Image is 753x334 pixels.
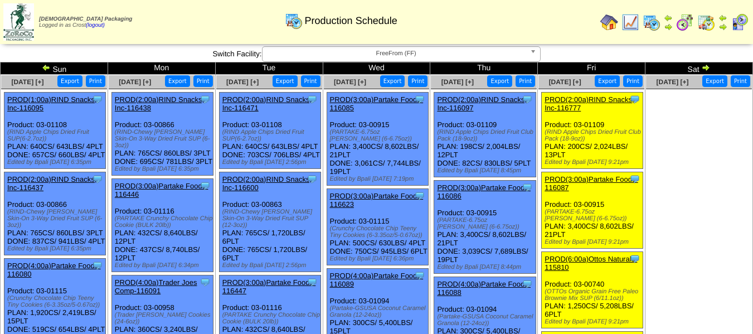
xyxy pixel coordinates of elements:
[200,94,211,105] img: Tooltip
[600,13,618,31] img: home.gif
[545,159,643,166] div: Edited by Bpali [DATE] 9:21pm
[327,93,428,186] div: Product: 03-00915 PLAN: 3,400CS / 8,602LBS / 21PLT DONE: 3,061CS / 7,744LBS / 19PLT
[330,272,424,288] a: PROD(4:00a)Partake Foods-116089
[115,278,197,295] a: PROD(4:00a)Trader Joes Comp-116091
[222,95,312,112] a: PROD(2:00a)RIND Snacks, Inc-116471
[542,172,643,249] div: Product: 03-00915 PLAN: 3,400CS / 8,602LBS / 21PLT
[115,312,213,325] div: (Trader [PERSON_NAME] Cookies (24-6oz))
[718,22,727,31] img: arrowright.gif
[545,209,643,222] div: (PARTAKE-6.75oz [PERSON_NAME] (6-6.75oz))
[434,181,536,274] div: Product: 03-00915 PLAN: 3,400CS / 8,602LBS / 21PLT DONE: 3,039CS / 7,689LBS / 19PLT
[595,75,620,87] button: Export
[307,173,318,185] img: Tooltip
[330,225,428,239] div: (Crunchy Chocolate Chip Teeny Tiny Cookies (6-3.35oz/5-0.67oz))
[92,173,103,185] img: Tooltip
[115,95,204,112] a: PROD(2:00a)RIND Snacks, Inc-116438
[437,183,531,200] a: PROD(3:00a)Partake Foods-116086
[487,75,512,87] button: Export
[437,264,535,270] div: Edited by Bpali [DATE] 8:44pm
[219,172,320,272] div: Product: 03-00863 PLAN: 765CS / 1,720LBS / 6PLT DONE: 765CS / 1,720LBS / 6PLT
[111,93,213,176] div: Product: 03-00866 PLAN: 765CS / 860LBS / 3PLT DONE: 695CS / 781LBS / 3PLT
[200,277,211,288] img: Tooltip
[330,129,428,142] div: (PARTAKE-6.75oz [PERSON_NAME] (6-6.75oz))
[7,245,105,252] div: Edited by Bpali [DATE] 6:35pm
[437,167,535,174] div: Edited by Bpali [DATE] 8:45pm
[323,62,430,75] td: Wed
[111,179,213,272] div: Product: 03-01116 PLAN: 432CS / 8,640LBS / 12PLT DONE: 437CS / 8,740LBS / 12PLT
[7,159,105,166] div: Edited by Bpali [DATE] 6:35pm
[86,75,105,87] button: Print
[437,95,526,112] a: PROD(2:00a)RIND Snacks, Inc-116097
[542,93,643,169] div: Product: 03-01109 PLAN: 200CS / 2,024LBS / 13PLT
[7,129,105,142] div: (RIND Apple Chips Dried Fruit SUP(6-2.7oz))
[434,93,536,177] div: Product: 03-01109 PLAN: 198CS / 2,004LBS / 12PLT DONE: 82CS / 830LBS / 5PLT
[330,95,424,112] a: PROD(3:00a)Partake Foods-116085
[7,175,96,192] a: PROD(2:00a)RIND Snacks, Inc-116437
[165,75,190,87] button: Export
[623,75,643,87] button: Print
[327,189,428,265] div: Product: 03-01115 PLAN: 500CS / 630LBS / 4PLT DONE: 750CS / 945LBS / 6PLT
[334,78,366,86] a: [DATE] [+]
[307,277,318,288] img: Tooltip
[3,3,34,41] img: zoroco-logo-small.webp
[222,312,320,325] div: (PARTAKE Crunchy Chocolate Chip Cookie (BULK 20lb))
[437,129,535,142] div: (RIND Apple Chips Dried Fruit Club Pack (18-9oz))
[702,75,727,87] button: Export
[621,13,639,31] img: line_graph.gif
[115,215,213,229] div: (PARTAKE Crunchy Chocolate Chip Cookie (BULK 20lb))
[57,75,82,87] button: Export
[414,94,425,105] img: Tooltip
[11,78,43,86] span: [DATE] [+]
[437,217,535,230] div: (PARTAKE-6.75oz [PERSON_NAME] (6-6.75oz))
[119,78,151,86] a: [DATE] [+]
[305,15,397,27] span: Production Schedule
[545,318,643,325] div: Edited by Bpali [DATE] 9:21pm
[645,62,753,75] td: Sat
[267,47,526,60] span: FreeFrom (FF)
[676,13,694,31] img: calendarblend.gif
[538,62,645,75] td: Fri
[200,180,211,191] img: Tooltip
[86,22,105,28] a: (logout)
[408,75,427,87] button: Print
[545,288,643,302] div: (OTTOs Organic Grain Free Paleo Brownie Mix SUP (6/11.1oz))
[222,129,320,142] div: (RIND Apple Chips Dried Fruit SUP(6-2.7oz))
[414,190,425,201] img: Tooltip
[549,78,581,86] a: [DATE] [+]
[285,12,303,30] img: calendarprod.gif
[701,63,710,72] img: arrowright.gif
[108,62,215,75] td: Mon
[39,16,132,28] span: Logged in as Crost
[330,255,428,262] div: Edited by Bpali [DATE] 6:36pm
[92,94,103,105] img: Tooltip
[301,75,320,87] button: Print
[4,93,106,169] div: Product: 03-01108 PLAN: 640CS / 643LBS / 4PLT DONE: 657CS / 660LBS / 4PLT
[115,166,213,172] div: Edited by Bpali [DATE] 6:35pm
[430,62,538,75] td: Thu
[522,182,533,193] img: Tooltip
[437,313,535,327] div: (Partake-GSUSA Coconut Caramel Granola (12-24oz))
[219,93,320,169] div: Product: 03-01108 PLAN: 640CS / 643LBS / 4PLT DONE: 703CS / 706LBS / 4PLT
[115,182,208,199] a: PROD(3:00a)Partake Foods-116446
[222,159,320,166] div: Edited by Bpali [DATE] 2:56pm
[7,295,105,308] div: (Crunchy Chocolate Chip Teeny Tiny Cookies (6-3.35oz/5-0.67oz))
[330,192,424,209] a: PROD(3:00a)Partake Foods-116623
[273,75,298,87] button: Export
[629,253,640,264] img: Tooltip
[441,78,474,86] a: [DATE] [+]
[307,94,318,105] img: Tooltip
[215,62,323,75] td: Tue
[1,62,108,75] td: Sun
[4,172,106,255] div: Product: 03-00866 PLAN: 765CS / 860LBS / 3PLT DONE: 837CS / 941LBS / 4PLT
[222,262,320,269] div: Edited by Bpali [DATE] 2:56pm
[115,262,213,269] div: Edited by Bpali [DATE] 6:34pm
[7,95,96,112] a: PROD(1:00a)RIND Snacks, Inc-116095
[437,280,531,297] a: PROD(4:00a)Partake Foods-116088
[39,16,132,22] span: [DEMOGRAPHIC_DATA] Packaging
[656,78,688,86] a: [DATE] [+]
[115,129,213,149] div: (RIND-Chewy [PERSON_NAME] Skin-On 3-Way Dried Fruit SUP (6-3oz))
[193,75,213,87] button: Print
